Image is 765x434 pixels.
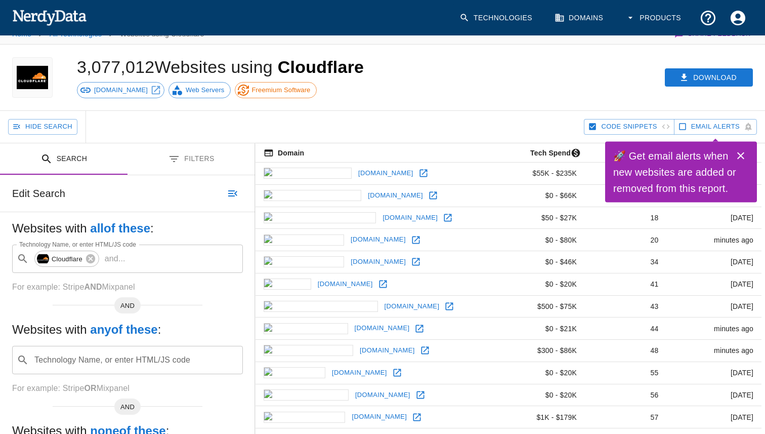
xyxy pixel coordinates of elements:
td: 44 [585,318,667,340]
span: [DOMAIN_NAME] [89,85,153,95]
img: medium.com icon [264,345,353,356]
td: 10 [585,163,667,185]
a: [DOMAIN_NAME] [353,387,413,403]
img: mozilla.org icon [264,256,344,267]
h5: Websites with : [12,220,243,236]
a: Web Servers [168,82,231,98]
b: AND [84,283,102,291]
a: Open w3.org in new window [390,365,405,380]
img: forbes.com icon [264,412,345,423]
h1: 3,077,012 Websites using [77,57,364,76]
td: $50 - $27K [497,207,585,229]
p: For example: Stripe Mixpanel [12,281,243,293]
td: [DATE] [666,406,761,428]
a: [DOMAIN_NAME] [380,210,440,226]
button: Support and Documentation [693,3,723,33]
td: $0 - $20K [497,362,585,384]
a: [DOMAIN_NAME] [352,321,412,336]
td: 55 [585,362,667,384]
a: Open forbes.com in new window [409,410,424,425]
img: NerdyData.com [12,7,87,27]
td: 43 [585,295,667,318]
a: Open vimeo.com in new window [408,232,423,248]
span: Freemium Software [246,85,316,95]
h5: Websites with : [12,322,243,338]
td: $300 - $86K [497,340,585,362]
a: Open shopify.com in new window [413,387,428,403]
td: $0 - $66K [497,184,585,207]
td: $0 - $20K [497,384,585,406]
iframe: Drift Widget Chat Controller [714,362,753,401]
a: Open bootstrapcdn.com in new window [440,210,455,225]
button: Close [731,146,751,166]
a: Open linkedin.com in new window [416,166,431,181]
button: Filters [127,143,255,175]
td: [DATE] [666,207,761,229]
td: $0 - $80K [497,229,585,251]
div: Cloudflare [34,251,99,267]
td: 57 [585,406,667,428]
img: t.co icon [264,279,311,290]
b: any of these [90,323,157,336]
td: $55K - $235K [497,163,585,185]
button: Download [665,68,753,87]
a: Open medium.com in new window [417,343,433,358]
td: 11 [585,184,667,207]
span: Cloudflare [278,57,364,76]
b: OR [84,384,96,392]
a: Domains [548,3,611,33]
a: [DOMAIN_NAME] [315,277,375,292]
span: A page popularity ranking based on a domain's backlinks. Smaller numbers signal more popular doma... [603,147,667,159]
span: Cloudflare [46,253,88,265]
a: [DOMAIN_NAME] [357,343,417,359]
td: 56 [585,384,667,406]
span: Web Servers [180,85,230,95]
a: [DOMAIN_NAME] [77,82,164,98]
a: Open cloudflare.com in new window [426,188,441,203]
a: [DOMAIN_NAME] [348,254,408,270]
img: bootstrapcdn.com icon [264,212,376,223]
span: The estimated minimum and maximum annual tech spend each webpage has, based on the free, freemium... [517,147,585,159]
h6: Edit Search [12,185,65,202]
img: weebly.com icon [264,323,348,334]
td: 34 [585,251,667,273]
td: minutes ago [666,318,761,340]
a: [DOMAIN_NAME] [382,299,442,314]
a: Open mozilla.org in new window [408,254,423,269]
p: and ... [101,253,130,265]
td: 48 [585,340,667,362]
span: AND [114,301,141,311]
button: Account Settings [723,3,753,33]
td: [DATE] [666,362,761,384]
a: [DOMAIN_NAME] [349,409,409,425]
td: [DATE] [666,295,761,318]
img: cloudflare.com icon [264,190,361,201]
td: $0 - $46K [497,251,585,273]
span: Hide Code Snippets [601,121,657,133]
h6: 🚀 Get email alerts when new websites are added or removed from this report. [613,148,737,196]
a: [DOMAIN_NAME] [329,365,390,381]
td: [DATE] [666,384,761,406]
a: Technologies [453,3,540,33]
span: Get email alerts with newly found website results. Click to enable. [691,121,740,133]
button: Products [619,3,689,33]
td: $0 - $21K [497,318,585,340]
button: Hide Code Snippets [584,119,674,135]
img: vimeo.com icon [264,234,344,246]
td: $500 - $75K [497,295,585,318]
td: 20 [585,229,667,251]
a: [DOMAIN_NAME] [365,188,426,204]
td: 18 [585,207,667,229]
td: 41 [585,273,667,295]
img: w3.org icon [264,367,325,378]
span: The registered domain name (i.e. "nerdydata.com"). [264,147,304,159]
td: [DATE] [666,251,761,273]
label: Technology Name, or enter HTML/JS code [19,240,136,249]
img: Cloudflare logo [17,57,48,98]
a: Open fontawesome.com in new window [442,299,457,314]
a: [DOMAIN_NAME] [348,232,408,248]
a: [DOMAIN_NAME] [356,166,416,181]
p: For example: Stripe Mixpanel [12,382,243,394]
a: Open t.co in new window [375,277,391,292]
a: Open weebly.com in new window [412,321,427,336]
